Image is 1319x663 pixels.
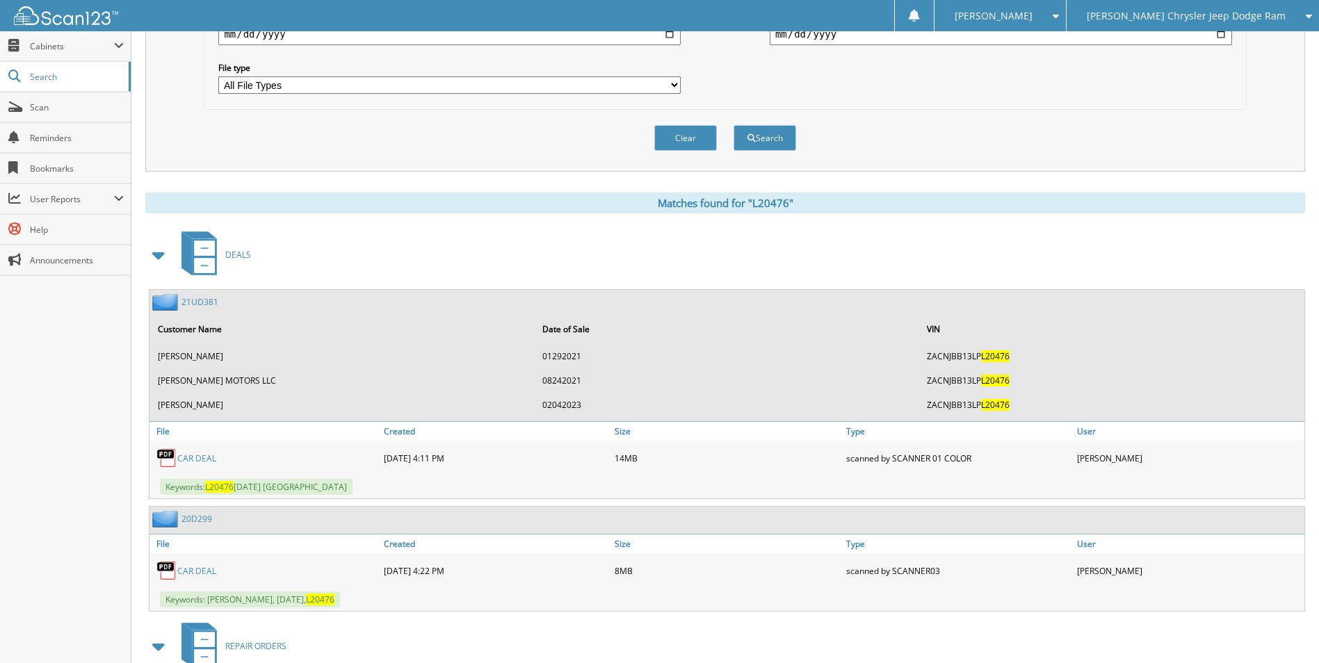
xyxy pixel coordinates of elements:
[535,369,919,392] td: 08242021
[225,640,286,652] span: REPAIR ORDERS
[218,62,681,74] label: File type
[181,513,212,525] a: 20D299
[152,293,181,311] img: folder2.png
[181,296,218,308] a: 21UD381
[145,193,1305,213] div: Matches found for "L20476"
[611,534,842,553] a: Size
[30,163,124,174] span: Bookmarks
[1074,444,1304,472] div: [PERSON_NAME]
[151,345,534,368] td: [PERSON_NAME]
[30,101,124,113] span: Scan
[380,557,611,584] div: [DATE] 4:22 PM
[152,510,181,527] img: folder2.png
[535,315,919,343] th: Date of Sale
[1074,422,1304,441] a: User
[1074,557,1304,584] div: [PERSON_NAME]
[920,345,1303,368] td: ZACNJBB13LP
[920,315,1303,343] th: VIN
[535,393,919,416] td: 02042023
[30,132,124,144] span: Reminders
[225,249,251,261] span: DEALS
[306,594,334,605] span: L20476
[981,350,1010,362] span: L20476
[30,224,124,236] span: Help
[151,369,534,392] td: [PERSON_NAME] MOTORS LLC
[156,560,177,581] img: PDF.png
[955,12,1033,20] span: [PERSON_NAME]
[151,393,534,416] td: [PERSON_NAME]
[611,422,842,441] a: Size
[156,448,177,468] img: PDF.png
[380,422,611,441] a: Created
[734,125,796,151] button: Search
[843,444,1074,472] div: scanned by SCANNER 01 COLOR
[218,23,681,45] input: start
[770,23,1232,45] input: end
[380,534,611,553] a: Created
[149,422,380,441] a: File
[30,193,114,205] span: User Reports
[30,71,122,83] span: Search
[843,534,1074,553] a: Type
[380,444,611,472] div: [DATE] 4:11 PM
[151,315,534,343] th: Customer Name
[14,6,118,25] img: scan123-logo-white.svg
[981,399,1010,411] span: L20476
[205,481,234,493] span: L20476
[611,557,842,584] div: 8MB
[173,227,251,282] a: DEALS
[611,444,842,472] div: 14MB
[160,591,340,607] span: Keywords: [PERSON_NAME], [DATE],
[149,534,380,553] a: File
[920,393,1303,416] td: ZACNJBB13LP
[177,452,216,464] a: CAR DEAL
[920,369,1303,392] td: ZACNJBB13LP
[654,125,717,151] button: Clear
[30,254,124,266] span: Announcements
[843,422,1074,441] a: Type
[177,565,216,577] a: CAR DEAL
[843,557,1074,584] div: scanned by SCANNER03
[1087,12,1286,20] span: [PERSON_NAME] Chrysler Jeep Dodge Ram
[30,40,114,52] span: Cabinets
[1074,534,1304,553] a: User
[535,345,919,368] td: 01292021
[160,479,353,495] span: Keywords: [DATE] [GEOGRAPHIC_DATA]
[981,375,1010,386] span: L20476
[1249,596,1319,663] iframe: Chat Widget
